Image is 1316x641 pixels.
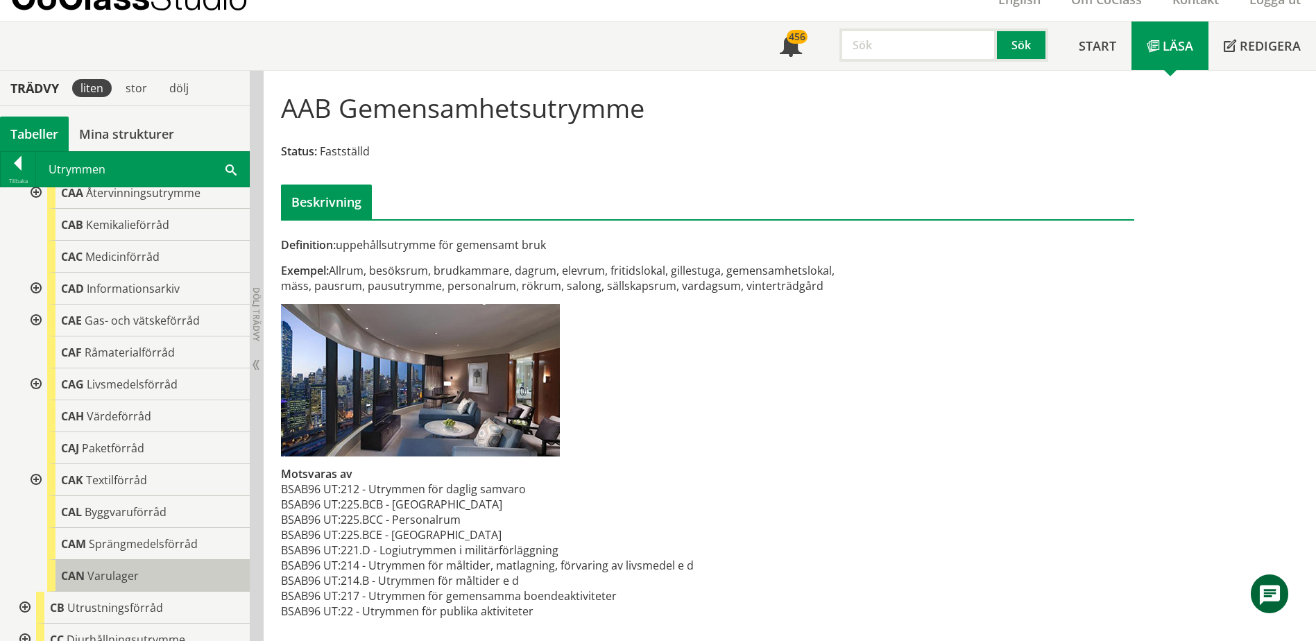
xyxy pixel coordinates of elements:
div: dölj [161,79,197,97]
td: 212 - Utrymmen för daglig samvaro [341,481,694,497]
span: CAJ [61,441,79,456]
span: CB [50,600,65,615]
span: Exempel: [281,263,329,278]
span: Status: [281,144,317,159]
span: Dölj trädvy [250,287,262,341]
span: Kemikalieförråd [86,217,169,232]
td: 225.BCC - Personalrum [341,512,694,527]
span: CAC [61,249,83,264]
span: Utrustningsförråd [67,600,163,615]
span: CAF [61,345,82,360]
div: Beskrivning [281,185,372,219]
span: CAH [61,409,84,424]
td: BSAB96 UT: [281,497,341,512]
td: 22 - Utrymmen för publika aktiviteter [341,604,694,619]
td: BSAB96 UT: [281,573,341,588]
div: Tillbaka [1,176,35,187]
span: Sprängmedelsförråd [89,536,198,552]
span: CAL [61,504,82,520]
span: Definition: [281,237,336,253]
span: Motsvaras av [281,466,352,481]
td: BSAB96 UT: [281,558,341,573]
span: Fastställd [320,144,370,159]
td: 217 - Utrymmen för gemensamma boendeaktiviteter [341,588,694,604]
div: uppehållsutrymme för gemensamt bruk [281,237,842,253]
span: Byggvaruförråd [85,504,166,520]
span: CAE [61,313,82,328]
a: Läsa [1131,22,1208,70]
span: Sök i tabellen [225,162,237,176]
input: Sök [839,28,997,62]
span: Livsmedelsförråd [87,377,178,392]
td: BSAB96 UT: [281,604,341,619]
span: Återvinningsutrymme [86,185,200,200]
span: Medicinförråd [85,249,160,264]
td: 214 - Utrymmen för måltider, matlagning, förvaring av livsmedel e d [341,558,694,573]
img: aab-gemensamhetsrum-1.jpg [281,304,560,456]
div: Allrum, besöksrum, brudkammare, dagrum, elevrum, fritidslokal, gillestuga, gemensamhetslokal, mäs... [281,263,842,293]
td: 225.BCE - [GEOGRAPHIC_DATA] [341,527,694,542]
span: Textilförråd [86,472,147,488]
span: CAG [61,377,84,392]
span: Redigera [1240,37,1301,54]
span: CAN [61,568,85,583]
a: Mina strukturer [69,117,185,151]
span: Notifikationer [780,36,802,58]
button: Sök [997,28,1048,62]
td: 214.B - Utrymmen för måltider e d [341,573,694,588]
a: 456 [764,22,817,70]
span: Informationsarkiv [87,281,180,296]
span: CAM [61,536,86,552]
td: 225.BCB - [GEOGRAPHIC_DATA] [341,497,694,512]
span: Varulager [87,568,139,583]
a: Start [1063,22,1131,70]
td: BSAB96 UT: [281,588,341,604]
td: BSAB96 UT: [281,527,341,542]
td: BSAB96 UT: [281,481,341,497]
div: Trädvy [3,80,67,96]
div: Utrymmen [36,152,249,187]
span: CAK [61,472,83,488]
span: CAB [61,217,83,232]
td: BSAB96 UT: [281,542,341,558]
a: Redigera [1208,22,1316,70]
span: Paketförråd [82,441,144,456]
span: Värdeförråd [87,409,151,424]
td: 221.D - Logiutrymmen i militärförläggning [341,542,694,558]
span: Gas- och vätskeförråd [85,313,200,328]
div: 456 [787,30,807,44]
div: stor [117,79,155,97]
span: CAA [61,185,83,200]
span: Start [1079,37,1116,54]
h1: AAB Gemensamhetsutrymme [281,92,644,123]
div: liten [72,79,112,97]
span: Läsa [1163,37,1193,54]
span: Råmaterialförråd [85,345,175,360]
td: BSAB96 UT: [281,512,341,527]
span: CAD [61,281,84,296]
